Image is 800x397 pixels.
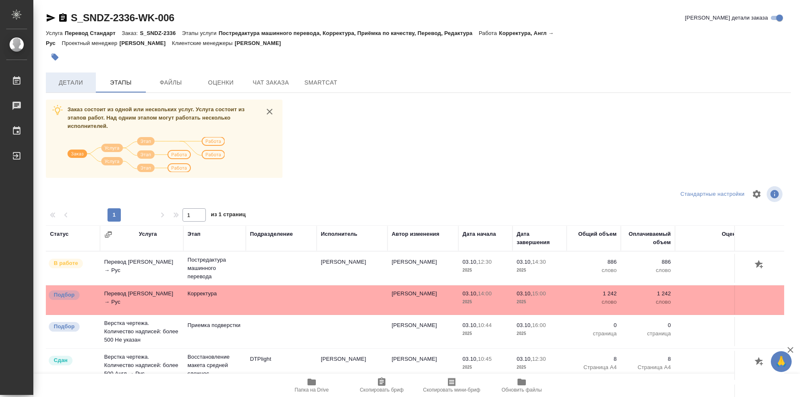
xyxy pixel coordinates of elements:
[571,330,617,338] p: страница
[139,230,157,238] div: Услуга
[478,356,492,362] p: 10:45
[251,77,291,88] span: Чат заказа
[462,290,478,297] p: 03.10,
[578,230,617,238] div: Общий объем
[771,351,792,372] button: 🙏
[100,315,183,348] td: Верстка чертежа. Количество надписей: более 500 Не указан
[46,48,64,66] button: Добавить тэг
[46,30,65,36] p: Услуга
[46,13,56,23] button: Скопировать ссылку для ЯМессенджера
[571,258,617,266] p: 886
[517,298,562,306] p: 2025
[219,30,479,36] p: Постредактура машинного перевода, Корректура, Приёмка по качеству, Перевод, Редактура
[211,210,246,222] span: из 1 страниц
[625,230,671,247] div: Оплачиваемый объем
[625,363,671,372] p: Страница А4
[182,30,219,36] p: Этапы услуги
[50,230,69,238] div: Статус
[104,230,112,239] button: Сгруппировать
[517,290,532,297] p: 03.10,
[462,298,508,306] p: 2025
[517,330,562,338] p: 2025
[517,322,532,328] p: 03.10,
[752,355,767,369] button: Добавить оценку
[462,363,508,372] p: 2025
[462,356,478,362] p: 03.10,
[277,374,347,397] button: Папка на Drive
[752,258,767,272] button: Добавить оценку
[517,259,532,265] p: 03.10,
[478,290,492,297] p: 14:00
[392,230,439,238] div: Автор изменения
[65,30,122,36] p: Перевод Стандарт
[187,230,200,238] div: Этап
[685,14,768,22] span: [PERSON_NAME] детали заказа
[387,285,458,315] td: [PERSON_NAME]
[625,321,671,330] p: 0
[54,322,75,331] p: Подбор
[120,40,172,46] p: [PERSON_NAME]
[201,77,241,88] span: Оценки
[187,353,242,378] p: Восстановление макета средней сложнос...
[462,266,508,275] p: 2025
[517,266,562,275] p: 2025
[517,230,562,247] div: Дата завершения
[571,266,617,275] p: слово
[678,188,747,201] div: split button
[479,30,499,36] p: Работа
[51,77,91,88] span: Детали
[250,230,293,238] div: Подразделение
[317,254,387,283] td: [PERSON_NAME]
[571,290,617,298] p: 1 242
[462,330,508,338] p: 2025
[532,259,546,265] p: 14:30
[62,40,119,46] p: Проектный менеджер
[571,321,617,330] p: 0
[101,77,141,88] span: Этапы
[478,322,492,328] p: 10:44
[321,230,357,238] div: Исполнитель
[301,77,341,88] span: SmartCat
[100,254,183,283] td: Перевод [PERSON_NAME] → Рус
[58,13,68,23] button: Скопировать ссылку
[54,259,78,267] p: В работе
[747,184,767,204] span: Настроить таблицу
[187,290,242,298] p: Корректура
[187,321,242,330] p: Приемка подверстки
[571,363,617,372] p: Страница А4
[100,349,183,382] td: Верстка чертежа. Количество надписей: более 500 Англ → Рус
[235,40,287,46] p: [PERSON_NAME]
[774,353,788,370] span: 🙏
[122,30,140,36] p: Заказ:
[317,351,387,380] td: [PERSON_NAME]
[295,387,329,393] span: Папка на Drive
[532,290,546,297] p: 15:00
[517,363,562,372] p: 2025
[347,374,417,397] button: Скопировать бриф
[625,266,671,275] p: слово
[722,230,742,238] div: Оценка
[246,351,317,380] td: DTPlight
[387,254,458,283] td: [PERSON_NAME]
[502,387,542,393] span: Обновить файлы
[54,356,67,365] p: Сдан
[625,290,671,298] p: 1 242
[172,40,235,46] p: Клиентские менеджеры
[187,256,242,281] p: Постредактура машинного перевода
[532,356,546,362] p: 12:30
[263,105,276,118] button: close
[478,259,492,265] p: 12:30
[360,387,403,393] span: Скопировать бриф
[423,387,480,393] span: Скопировать мини-бриф
[625,330,671,338] p: страница
[517,356,532,362] p: 03.10,
[387,351,458,380] td: [PERSON_NAME]
[571,355,617,363] p: 8
[417,374,487,397] button: Скопировать мини-бриф
[67,106,245,129] span: Заказ состоит из одной или нескольких услуг. Услуга состоит из этапов работ. Над одним этапом мог...
[71,12,174,23] a: S_SNDZ-2336-WK-006
[571,298,617,306] p: слово
[462,322,478,328] p: 03.10,
[54,291,75,299] p: Подбор
[387,317,458,346] td: [PERSON_NAME]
